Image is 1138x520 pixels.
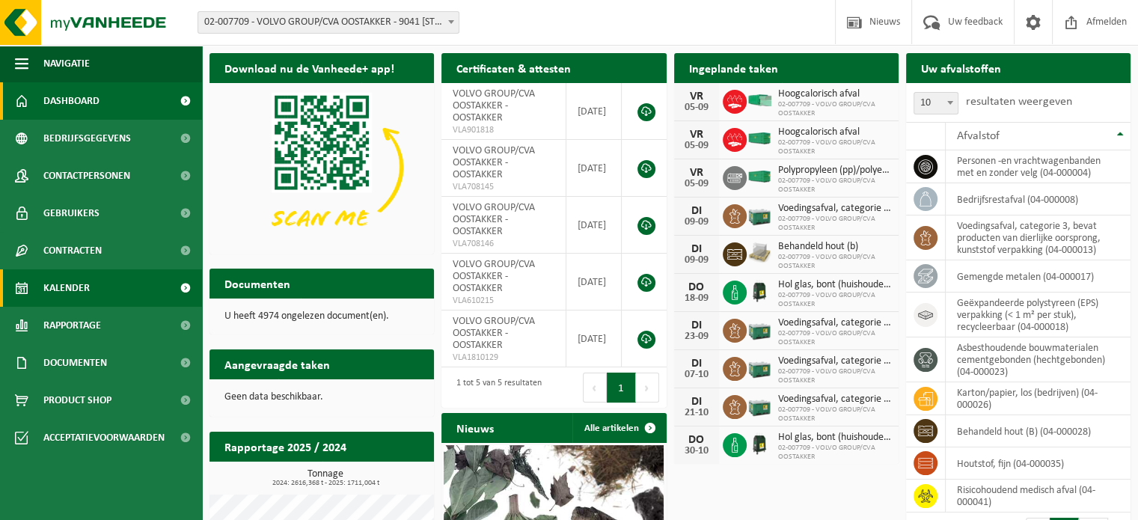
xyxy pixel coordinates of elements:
[747,240,772,266] img: LP-PA-00000-WDN-11
[674,53,793,82] h2: Ingeplande taken
[682,179,712,189] div: 05-09
[583,373,607,403] button: Previous
[43,195,100,232] span: Gebruikers
[747,170,772,183] img: HK-XC-40-GN-00
[778,138,891,156] span: 02-007709 - VOLVO GROUP/CVA OOSTAKKER
[682,434,712,446] div: DO
[682,129,712,141] div: VR
[778,100,891,118] span: 02-007709 - VOLVO GROUP/CVA OOSTAKKER
[957,130,1000,142] span: Afvalstof
[946,480,1131,513] td: risicohoudend medisch afval (04-000041)
[43,269,90,307] span: Kalender
[946,415,1131,447] td: behandeld hout (B) (04-000028)
[682,293,712,304] div: 18-09
[453,202,535,237] span: VOLVO GROUP/CVA OOSTAKKER - OOSTAKKER
[747,278,772,304] img: CR-HR-1C-1000-PES-01
[778,291,891,309] span: 02-007709 - VOLVO GROUP/CVA OOSTAKKER
[946,183,1131,215] td: bedrijfsrestafval (04-000008)
[747,431,772,456] img: CR-HR-1C-1000-PES-01
[747,202,772,227] img: PB-LB-0680-HPE-GN-01
[682,91,712,103] div: VR
[453,145,535,180] span: VOLVO GROUP/CVA OOSTAKKER - OOSTAKKER
[778,177,891,195] span: 02-007709 - VOLVO GROUP/CVA OOSTAKKER
[682,217,712,227] div: 09-09
[914,92,958,114] span: 10
[209,53,409,82] h2: Download nu de Vanheede+ app!
[566,311,622,367] td: [DATE]
[906,53,1016,82] h2: Uw afvalstoffen
[946,150,1131,183] td: personen -en vrachtwagenbanden met en zonder velg (04-000004)
[209,269,305,298] h2: Documenten
[217,480,434,487] span: 2024: 2616,368 t - 2025: 1711,004 t
[572,413,665,443] a: Alle artikelen
[453,316,535,351] span: VOLVO GROUP/CVA OOSTAKKER - OOSTAKKER
[682,103,712,113] div: 05-09
[682,358,712,370] div: DI
[43,120,131,157] span: Bedrijfsgegevens
[453,181,554,193] span: VLA708145
[778,406,891,423] span: 02-007709 - VOLVO GROUP/CVA OOSTAKKER
[322,461,432,491] a: Bekijk rapportage
[682,141,712,151] div: 05-09
[198,12,459,33] span: 02-007709 - VOLVO GROUP/CVA OOSTAKKER - 9041 OOSTAKKER, SMALLEHEERWEG 31
[217,469,434,487] h3: Tonnage
[682,243,712,255] div: DI
[682,205,712,217] div: DI
[453,352,554,364] span: VLA1810129
[209,432,361,461] h2: Rapportage 2025 / 2024
[441,413,509,442] h2: Nieuws
[453,238,554,250] span: VLA708146
[778,367,891,385] span: 02-007709 - VOLVO GROUP/CVA OOSTAKKER
[747,316,772,342] img: PB-LB-0680-HPE-GN-01
[636,373,659,403] button: Next
[198,11,459,34] span: 02-007709 - VOLVO GROUP/CVA OOSTAKKER - 9041 OOSTAKKER, SMALLEHEERWEG 31
[209,349,345,379] h2: Aangevraagde taken
[778,279,891,291] span: Hol glas, bont (huishoudelijk)
[43,157,130,195] span: Contactpersonen
[778,215,891,233] span: 02-007709 - VOLVO GROUP/CVA OOSTAKKER
[778,317,891,329] span: Voedingsafval, categorie 3, bevat producten van dierlijke oorsprong, kunststof v...
[682,396,712,408] div: DI
[453,259,535,294] span: VOLVO GROUP/CVA OOSTAKKER - OOSTAKKER
[682,446,712,456] div: 30-10
[778,329,891,347] span: 02-007709 - VOLVO GROUP/CVA OOSTAKKER
[453,124,554,136] span: VLA901818
[946,293,1131,337] td: geëxpandeerde polystyreen (EPS) verpakking (< 1 m² per stuk), recycleerbaar (04-000018)
[566,83,622,140] td: [DATE]
[914,93,958,114] span: 10
[566,197,622,254] td: [DATE]
[966,96,1072,108] label: resultaten weergeven
[778,432,891,444] span: Hol glas, bont (huishoudelijk)
[449,371,542,404] div: 1 tot 5 van 5 resultaten
[778,88,891,100] span: Hoogcalorisch afval
[682,281,712,293] div: DO
[682,331,712,342] div: 23-09
[43,82,100,120] span: Dashboard
[43,307,101,344] span: Rapportage
[566,254,622,311] td: [DATE]
[778,126,891,138] span: Hoogcalorisch afval
[682,255,712,266] div: 09-09
[747,355,772,380] img: PB-LB-0680-HPE-GN-01
[224,311,419,322] p: U heeft 4974 ongelezen document(en).
[43,419,165,456] span: Acceptatievoorwaarden
[682,408,712,418] div: 21-10
[43,382,111,419] span: Product Shop
[607,373,636,403] button: 1
[778,241,891,253] span: Behandeld hout (b)
[682,167,712,179] div: VR
[43,45,90,82] span: Navigatie
[778,253,891,271] span: 02-007709 - VOLVO GROUP/CVA OOSTAKKER
[778,203,891,215] span: Voedingsafval, categorie 3, bevat producten van dierlijke oorsprong, kunststof v...
[224,392,419,403] p: Geen data beschikbaar.
[43,344,107,382] span: Documenten
[946,260,1131,293] td: gemengde metalen (04-000017)
[778,355,891,367] span: Voedingsafval, categorie 3, bevat producten van dierlijke oorsprong, kunststof v...
[778,394,891,406] span: Voedingsafval, categorie 3, bevat producten van dierlijke oorsprong, kunststof v...
[946,382,1131,415] td: karton/papier, los (bedrijven) (04-000026)
[441,53,586,82] h2: Certificaten & attesten
[682,319,712,331] div: DI
[778,444,891,462] span: 02-007709 - VOLVO GROUP/CVA OOSTAKKER
[778,165,891,177] span: Polypropyleen (pp)/polyethyleentereftalaat (pet) spanbanden
[747,94,772,107] img: HK-XP-30-GN-00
